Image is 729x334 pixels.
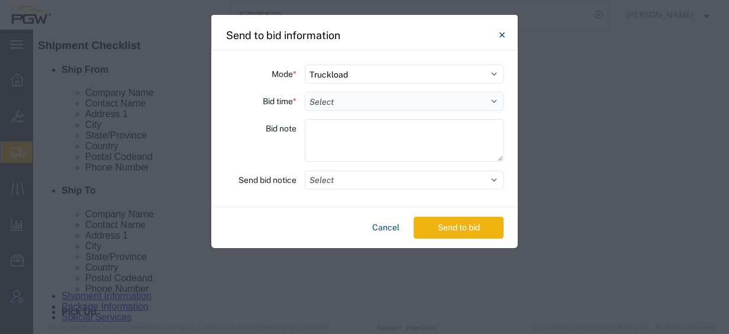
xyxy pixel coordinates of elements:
label: Mode [272,65,296,83]
label: Bid time [263,92,296,111]
label: Send bid notice [238,171,296,190]
button: Select [305,171,504,190]
label: Bid note [266,119,296,138]
button: Send to bid [414,217,504,239]
button: Close [490,23,514,47]
button: Cancel [367,217,404,239]
h4: Send to bid information [226,27,340,43]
